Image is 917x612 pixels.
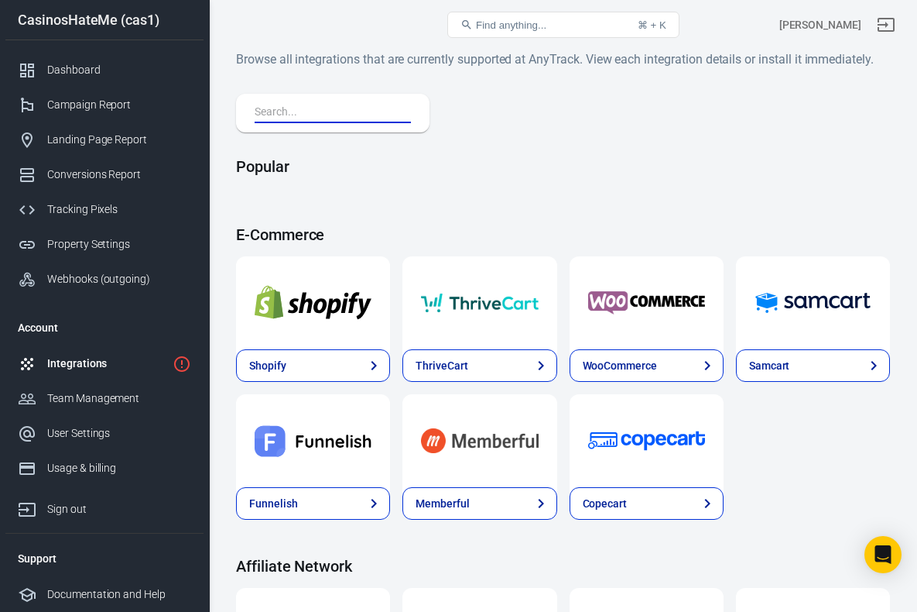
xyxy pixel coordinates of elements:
a: Integrations [5,346,204,381]
div: CasinosHateMe (cas1) [5,13,204,27]
h4: Affiliate Network [236,557,890,576]
h4: E-Commerce [236,225,890,244]
span: Find anything... [476,19,546,31]
a: Landing Page Report [5,122,204,157]
a: WooCommerce [570,256,724,349]
a: Dashboard [5,53,204,88]
div: Memberful [416,496,470,512]
div: Property Settings [47,236,191,253]
div: Campaign Report [47,97,191,113]
div: ⌘ + K [638,19,666,31]
div: Dashboard [47,62,191,78]
input: Search... [255,103,405,123]
div: Shopify [249,358,286,374]
svg: 1 networks not verified yet [173,355,191,373]
a: WooCommerce [570,349,724,382]
div: Team Management [47,390,191,407]
div: Conversions Report [47,167,191,183]
div: User Settings [47,425,191,442]
li: Account [5,309,204,346]
img: Samcart [754,275,871,331]
img: Funnelish [255,413,371,469]
div: Samcart [749,358,790,374]
a: Sign out [5,486,204,527]
h4: Popular [236,157,890,176]
div: WooCommerce [583,358,657,374]
div: Integrations [47,356,166,372]
a: Webhooks (outgoing) [5,262,204,297]
a: Memberful [402,487,556,520]
a: ThriveCart [402,349,556,382]
a: Conversions Report [5,157,204,192]
div: ThriveCart [416,358,468,374]
a: Tracking Pixels [5,192,204,227]
img: ThriveCart [421,275,538,331]
img: Memberful [421,413,538,469]
a: Funnelish [236,394,390,487]
div: Usage & billing [47,460,191,476]
a: Copecart [570,394,724,487]
a: Shopify [236,256,390,349]
div: Landing Page Report [47,132,191,148]
a: User Settings [5,416,204,451]
a: Property Settings [5,227,204,262]
a: Memberful [402,394,556,487]
div: Account id: 9RiZtmqJ [779,17,861,33]
h6: Browse all integrations that are currently supported at AnyTrack. View each integration details o... [236,50,890,69]
img: WooCommerce [588,275,705,331]
button: Find anything...⌘ + K [447,12,679,38]
li: Support [5,540,204,577]
a: Copecart [570,487,724,520]
a: Samcart [736,349,890,382]
div: Webhooks (outgoing) [47,271,191,287]
a: Usage & billing [5,451,204,486]
a: Sign out [867,6,905,43]
div: Copecart [583,496,628,512]
div: Sign out [47,501,191,517]
img: Shopify [255,275,371,331]
div: Tracking Pixels [47,201,191,218]
a: Samcart [736,256,890,349]
a: Team Management [5,381,204,416]
div: Funnelish [249,496,298,512]
a: Funnelish [236,487,390,520]
a: ThriveCart [402,256,556,349]
div: Open Intercom Messenger [864,536,902,573]
a: Shopify [236,349,390,382]
div: Documentation and Help [47,586,191,603]
img: Copecart [588,413,705,469]
a: Campaign Report [5,88,204,122]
